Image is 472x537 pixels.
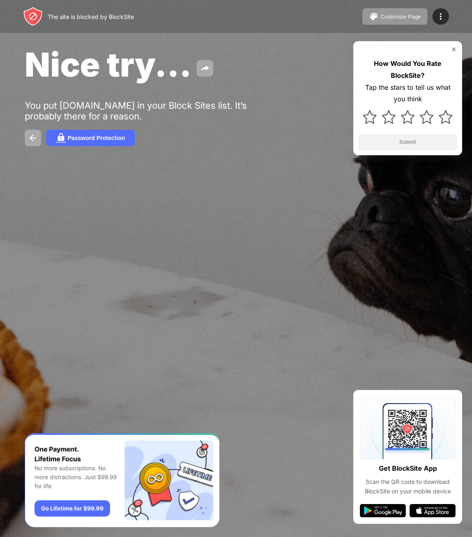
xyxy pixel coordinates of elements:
[369,12,379,21] img: pallet.svg
[68,135,125,141] div: Password Protection
[25,433,220,528] iframe: Banner
[409,504,456,517] img: app-store.svg
[46,130,135,146] button: Password Protection
[56,133,66,143] img: password.svg
[401,110,415,124] img: star.svg
[358,58,457,82] div: How Would You Rate BlockSite?
[382,110,396,124] img: star.svg
[25,100,279,121] div: You put [DOMAIN_NAME] in your Block Sites list. It’s probably there for a reason.
[379,462,437,474] div: Get BlockSite App
[48,13,134,20] div: The site is blocked by BlockSite
[358,134,457,150] button: Submit
[360,477,456,496] div: Scan the QR code to download BlockSite on your mobile device
[23,7,43,26] img: header-logo.svg
[451,46,457,53] img: rate-us-close.svg
[25,44,192,84] span: Nice try...
[200,63,210,73] img: share.svg
[363,110,377,124] img: star.svg
[420,110,434,124] img: star.svg
[439,110,453,124] img: star.svg
[360,397,456,459] img: qrcode.svg
[28,133,38,143] img: back.svg
[358,82,457,105] div: Tap the stars to tell us what you think
[436,12,446,21] img: menu-icon.svg
[380,14,421,20] div: Customize Page
[360,504,406,517] img: google-play.svg
[362,8,427,25] button: Customize Page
